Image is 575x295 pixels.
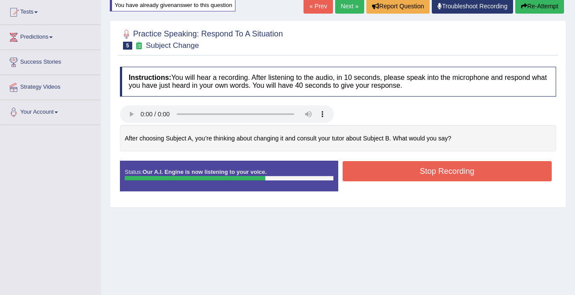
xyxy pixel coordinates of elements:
div: After choosing Subject A, you’re thinking about changing it and consult your tutor about Subject ... [120,125,556,152]
a: Success Stories [0,50,101,72]
a: Predictions [0,25,101,47]
small: Subject Change [146,41,199,50]
a: Your Account [0,100,101,122]
span: 5 [123,42,132,50]
h4: You will hear a recording. After listening to the audio, in 10 seconds, please speak into the mic... [120,67,556,96]
strong: Our A.I. Engine is now listening to your voice. [142,169,267,175]
div: Status: [120,161,338,191]
small: Exam occurring question [134,42,144,50]
a: Strategy Videos [0,75,101,97]
button: Stop Recording [343,161,552,181]
b: Instructions: [129,74,171,81]
h2: Practice Speaking: Respond To A Situation [120,28,283,50]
